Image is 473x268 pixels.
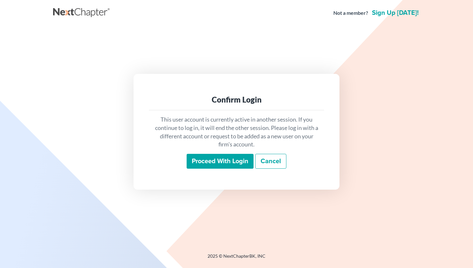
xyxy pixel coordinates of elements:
p: This user account is currently active in another session. If you continue to log in, it will end ... [154,115,319,149]
input: Proceed with login [187,154,254,169]
strong: Not a member? [333,9,368,17]
a: Cancel [255,154,286,169]
a: Sign up [DATE]! [371,10,420,16]
div: 2025 © NextChapterBK, INC [53,253,420,264]
div: Confirm Login [154,94,319,105]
